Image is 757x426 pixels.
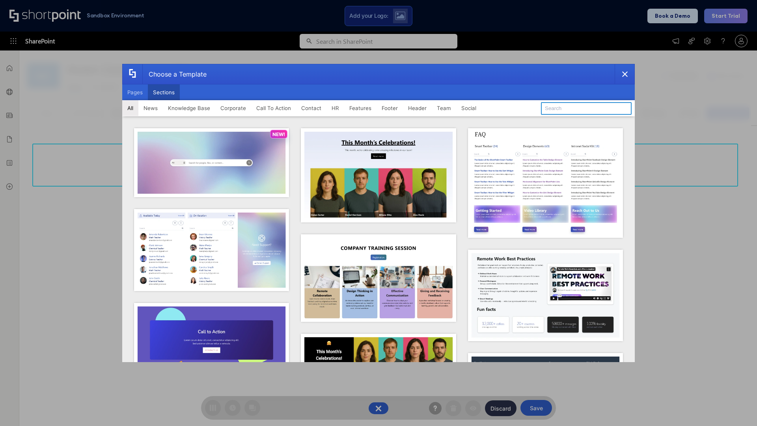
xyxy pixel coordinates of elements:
[138,100,163,116] button: News
[163,100,215,116] button: Knowledge Base
[122,100,138,116] button: All
[718,388,757,426] iframe: Chat Widget
[148,84,180,100] button: Sections
[251,100,296,116] button: Call To Action
[377,100,403,116] button: Footer
[456,100,481,116] button: Social
[326,100,344,116] button: HR
[344,100,377,116] button: Features
[541,102,632,115] input: Search
[122,64,635,362] div: template selector
[122,84,148,100] button: Pages
[296,100,326,116] button: Contact
[272,131,285,137] p: NEW!
[403,100,432,116] button: Header
[142,64,207,84] div: Choose a Template
[432,100,456,116] button: Team
[215,100,251,116] button: Corporate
